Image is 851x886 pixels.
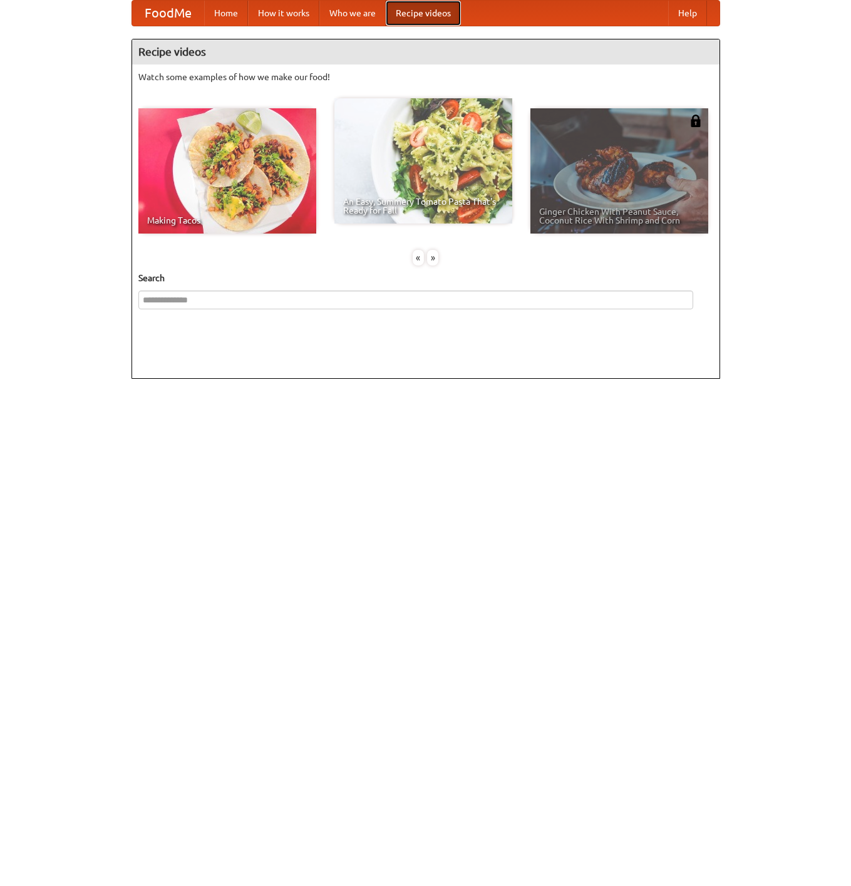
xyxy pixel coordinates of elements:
h5: Search [138,272,713,284]
p: Watch some examples of how we make our food! [138,71,713,83]
a: Home [204,1,248,26]
a: Making Tacos [138,108,316,234]
a: How it works [248,1,319,26]
a: FoodMe [132,1,204,26]
a: Recipe videos [386,1,461,26]
span: Making Tacos [147,216,307,225]
div: » [427,250,438,265]
img: 483408.png [689,115,702,127]
div: « [413,250,424,265]
a: An Easy, Summery Tomato Pasta That's Ready for Fall [334,98,512,224]
span: An Easy, Summery Tomato Pasta That's Ready for Fall [343,197,503,215]
a: Who we are [319,1,386,26]
a: Help [668,1,707,26]
h4: Recipe videos [132,39,719,64]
